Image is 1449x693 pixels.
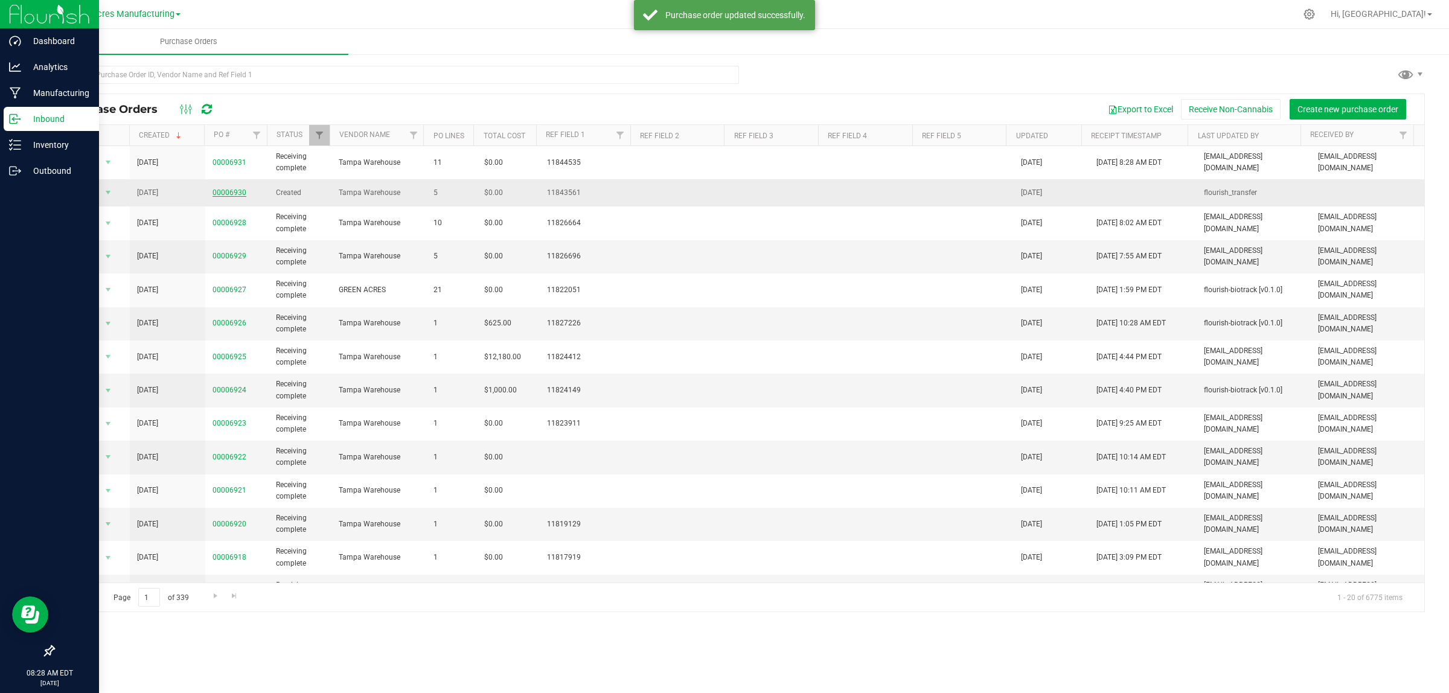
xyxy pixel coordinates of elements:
a: Go to the last page [226,588,243,604]
span: [EMAIL_ADDRESS][DOMAIN_NAME] [1204,580,1303,602]
a: Vendor Name [339,130,390,139]
span: [EMAIL_ADDRESS][DOMAIN_NAME] [1204,151,1303,174]
span: [DATE] 4:44 PM EDT [1096,351,1162,363]
span: [EMAIL_ADDRESS][DOMAIN_NAME] [1318,312,1417,335]
a: Filter [309,125,329,145]
span: Green Acres Manufacturing [66,9,174,19]
span: [DATE] [1021,217,1042,229]
span: Tampa Warehouse [339,187,419,199]
span: [DATE] [137,187,158,199]
span: Tampa Warehouse [339,385,419,396]
span: $0.00 [484,452,503,463]
span: Receiving complete [276,412,325,435]
span: $1,000.00 [484,385,517,396]
span: [DATE] [137,251,158,262]
a: 00006930 [213,188,246,197]
span: Created [276,187,325,199]
span: Receiving complete [276,445,325,468]
span: Receiving complete [276,151,325,174]
a: Updated [1016,132,1048,140]
span: [DATE] 1:05 PM EDT [1096,519,1162,530]
div: Purchase order updated successfully. [664,9,806,21]
div: Manage settings [1302,8,1317,20]
span: Receiving complete [276,479,325,502]
inline-svg: Inventory [9,139,21,151]
span: 1 [433,318,470,329]
a: Status [277,130,302,139]
span: $625.00 [484,318,511,329]
span: select [101,482,116,499]
span: 1 [433,385,470,396]
a: Received By [1310,130,1354,139]
inline-svg: Inbound [9,113,21,125]
a: 00006929 [213,252,246,260]
button: Receive Non-Cannabis [1181,99,1281,120]
span: [DATE] [1021,452,1042,463]
span: $0.00 [484,251,503,262]
span: [DATE] 10:14 AM EDT [1096,452,1166,463]
span: $0.00 [484,519,503,530]
span: select [101,281,116,298]
span: Tampa Warehouse [339,351,419,363]
a: Ref Field 4 [828,132,867,140]
span: Tampa Warehouse [339,217,419,229]
span: Tampa Warehouse [339,485,419,496]
span: [DATE] [137,485,158,496]
span: Purchase Orders [63,103,170,116]
span: select [101,449,116,465]
span: 11827226 [547,318,627,329]
inline-svg: Outbound [9,165,21,177]
span: 1 [433,418,470,429]
span: Tampa Warehouse [339,519,419,530]
p: Outbound [21,164,94,178]
span: Tampa Warehouse [339,318,419,329]
span: [DATE] 7:55 AM EDT [1096,251,1162,262]
a: 00006923 [213,419,246,427]
a: Total Cost [484,132,525,140]
span: 11826696 [547,251,627,262]
span: [DATE] [137,552,158,563]
span: 1 [433,485,470,496]
span: select [101,315,116,332]
span: [EMAIL_ADDRESS][DOMAIN_NAME] [1318,278,1417,301]
span: $0.00 [484,284,503,296]
span: [DATE] [137,452,158,463]
span: [DATE] [137,385,158,396]
span: [DATE] 10:11 AM EDT [1096,485,1166,496]
span: select [101,382,116,399]
span: Receiving complete [276,546,325,569]
a: Ref Field 1 [546,130,585,139]
span: Hi, [GEOGRAPHIC_DATA]! [1331,9,1426,19]
p: [DATE] [5,679,94,688]
span: $0.00 [484,485,503,496]
span: Receiving complete [276,345,325,368]
span: Tampa Warehouse [339,418,419,429]
span: Tampa Warehouse [339,452,419,463]
span: [DATE] [1021,351,1042,363]
span: 1 - 20 of 6775 items [1328,588,1412,606]
span: 21 [433,284,470,296]
span: 1 [433,519,470,530]
a: PO Lines [433,132,464,140]
span: Receiving complete [276,211,325,234]
span: [DATE] [1021,418,1042,429]
span: [DATE] [137,351,158,363]
span: [EMAIL_ADDRESS][DOMAIN_NAME] [1204,479,1303,502]
a: 00006925 [213,353,246,361]
span: 11824412 [547,351,627,363]
span: Receiving complete [276,513,325,535]
span: 5 [433,251,470,262]
a: 00006928 [213,219,246,227]
a: Receipt Timestamp [1091,132,1162,140]
span: select [101,184,116,201]
a: 00006931 [213,158,246,167]
a: 00006921 [213,486,246,494]
span: Receiving complete [276,245,325,268]
span: $0.00 [484,418,503,429]
span: [EMAIL_ADDRESS][DOMAIN_NAME] [1318,412,1417,435]
span: [EMAIL_ADDRESS][DOMAIN_NAME] [1204,445,1303,468]
a: PO # [214,130,229,139]
span: [DATE] [137,157,158,168]
span: [DATE] 10:28 AM EDT [1096,318,1166,329]
span: [EMAIL_ADDRESS][DOMAIN_NAME] [1204,345,1303,368]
